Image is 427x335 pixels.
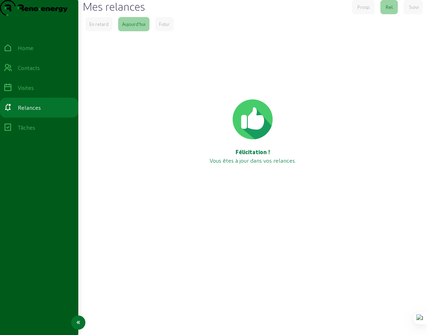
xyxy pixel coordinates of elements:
[18,103,41,112] div: Relances
[357,4,371,10] div: Prosp.
[18,83,34,92] div: Visites
[236,148,270,155] strong: Félicitation !
[89,21,109,27] div: En retard
[122,21,146,27] div: Aujourd'hui
[409,4,419,10] div: Suivi
[386,4,394,10] div: Rel.
[18,123,35,132] div: Tâches
[159,21,170,27] div: Futur
[18,64,40,72] div: Contacts
[18,44,33,52] div: Home
[85,148,420,165] div: Vous êtes à jour dans vos relances.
